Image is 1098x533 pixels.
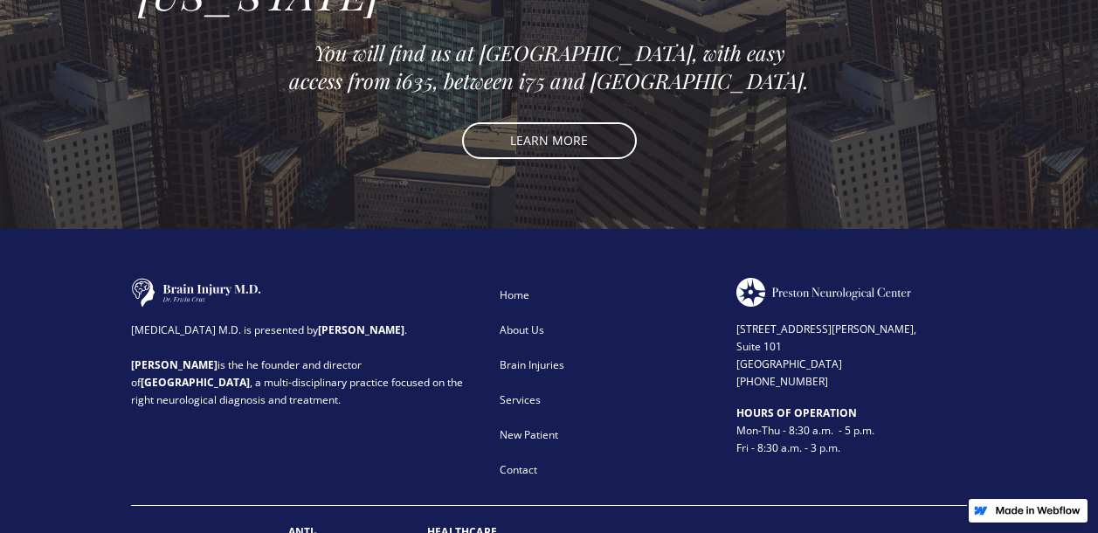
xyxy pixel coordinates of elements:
[491,348,722,383] a: Brain Injuries
[736,405,967,457] div: Mon-Thu - 8:30 a.m. - 5 p.m. Fri - 8:30 a.m. - 3 p.m.
[318,322,404,337] strong: [PERSON_NAME]
[491,418,722,453] a: New Patient
[736,307,967,391] div: [STREET_ADDRESS][PERSON_NAME], Suite 101 [GEOGRAPHIC_DATA] [PHONE_NUMBER]
[500,391,713,409] div: Services
[500,461,713,479] div: Contact
[491,453,722,488] a: Contact
[289,38,809,94] em: You will find us at [GEOGRAPHIC_DATA], with easy access from i635, between i75 and [GEOGRAPHIC_DA...
[491,383,722,418] a: Services
[500,322,713,339] div: About Us
[736,405,857,420] strong: HOURS OF OPERATION ‍
[462,122,637,159] a: LEARN MORE
[491,313,722,348] a: About Us
[141,375,250,390] strong: [GEOGRAPHIC_DATA]
[131,308,477,409] div: [MEDICAL_DATA] M.D. is presented by . is the he founder and director of , a multi-disciplinary pr...
[500,287,713,304] div: Home
[995,506,1081,515] img: Made in Webflow
[491,278,722,313] a: Home
[500,426,713,444] div: New Patient
[500,356,713,374] div: Brain Injuries
[131,357,218,372] strong: [PERSON_NAME]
